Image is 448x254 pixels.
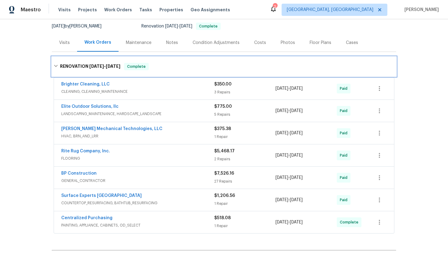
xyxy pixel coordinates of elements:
[340,219,361,225] span: Complete
[60,63,120,70] h6: RENOVATION
[52,24,65,28] span: [DATE]
[89,64,120,68] span: -
[190,7,230,13] span: Geo Assignments
[214,178,276,184] div: 27 Repairs
[104,7,132,13] span: Work Orders
[290,153,303,158] span: [DATE]
[61,200,214,206] span: COUNTERTOP_RESURFACING, BATHTUB_RESURFACING
[139,8,152,12] span: Tasks
[276,109,288,113] span: [DATE]
[61,194,142,198] a: Surface Experts [GEOGRAPHIC_DATA]
[159,7,183,13] span: Properties
[276,86,288,91] span: [DATE]
[21,7,41,13] span: Maestro
[340,175,350,181] span: Paid
[290,220,303,224] span: [DATE]
[193,40,240,46] div: Condition Adjustments
[165,24,192,28] span: -
[61,178,214,184] span: GENERAL_CONTRACTOR
[106,64,120,68] span: [DATE]
[58,7,71,13] span: Visits
[290,176,303,180] span: [DATE]
[214,194,235,198] span: $1,206.56
[141,24,221,28] span: Renovation
[89,64,104,68] span: [DATE]
[197,24,220,28] span: Complete
[276,153,288,158] span: [DATE]
[78,7,97,13] span: Projects
[290,198,303,202] span: [DATE]
[61,216,112,220] a: Centralized Purchasing
[165,24,178,28] span: [DATE]
[290,131,303,135] span: [DATE]
[214,127,231,131] span: $375.38
[276,175,303,181] span: -
[276,85,303,92] span: -
[61,111,214,117] span: LANDSCAPING_MAINTENANCE, HARDSCAPE_LANDSCAPE
[281,40,295,46] div: Photos
[290,109,303,113] span: [DATE]
[214,156,276,162] div: 2 Repairs
[340,108,350,114] span: Paid
[340,152,350,158] span: Paid
[214,82,232,86] span: $350.00
[273,4,277,10] div: 2
[214,111,276,118] div: 5 Repairs
[61,133,214,139] span: HVAC, BRN_AND_LRR
[214,171,234,176] span: $7,526.16
[126,40,151,46] div: Maintenance
[276,220,288,224] span: [DATE]
[180,24,192,28] span: [DATE]
[276,197,303,203] span: -
[214,223,276,229] div: 1 Repair
[276,219,303,225] span: -
[125,64,148,70] span: Complete
[61,104,119,109] a: Elite Outdoor Solutions, llc
[61,149,110,153] a: Rite Rug Company, Inc.
[59,40,70,46] div: Visits
[254,40,266,46] div: Costs
[214,201,276,207] div: 1 Repair
[276,130,303,136] span: -
[340,197,350,203] span: Paid
[214,104,232,109] span: $775.00
[214,89,276,95] div: 3 Repairs
[276,108,303,114] span: -
[287,7,373,13] span: [GEOGRAPHIC_DATA], [GEOGRAPHIC_DATA]
[52,23,109,30] div: by [PERSON_NAME]
[276,176,288,180] span: [DATE]
[214,149,235,153] span: $5,468.17
[276,152,303,158] span: -
[61,82,110,86] a: Brighter Cleaning, LLC
[61,127,162,131] a: [PERSON_NAME] Mechanical Technologies, LLC
[402,7,439,13] span: [PERSON_NAME]
[61,155,214,161] span: FLOORING
[340,85,350,92] span: Paid
[166,40,178,46] div: Notes
[310,40,331,46] div: Floor Plans
[214,216,231,220] span: $518.08
[346,40,358,46] div: Cases
[340,130,350,136] span: Paid
[276,131,288,135] span: [DATE]
[84,39,111,45] div: Work Orders
[61,171,97,176] a: BP Construction
[290,86,303,91] span: [DATE]
[214,134,276,140] div: 1 Repair
[61,89,214,95] span: CLEANING, CLEANING_MAINTENANCE
[52,57,396,76] div: RENOVATION [DATE]-[DATE]Complete
[276,198,288,202] span: [DATE]
[61,222,214,228] span: PAINTING, APPLIANCE, CABINETS, OD_SELECT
